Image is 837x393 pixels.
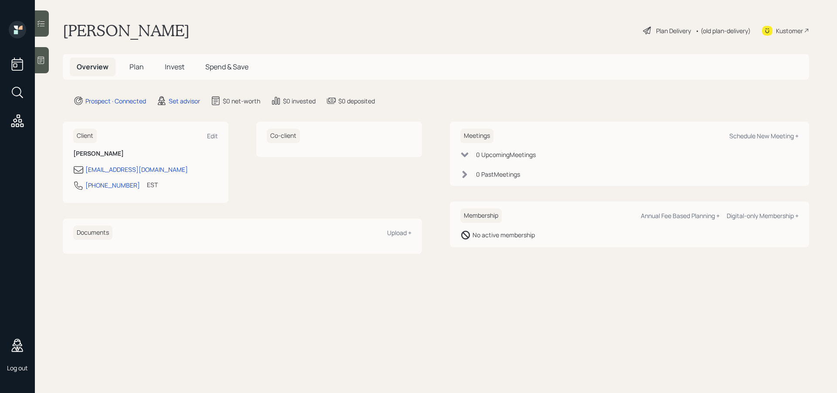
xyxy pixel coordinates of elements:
[656,26,691,35] div: Plan Delivery
[283,96,316,106] div: $0 invested
[77,62,109,72] span: Overview
[460,208,502,223] h6: Membership
[460,129,493,143] h6: Meetings
[338,96,375,106] div: $0 deposited
[729,132,799,140] div: Schedule New Meeting +
[267,129,300,143] h6: Co-client
[641,212,720,220] div: Annual Fee Based Planning +
[85,165,188,174] div: [EMAIL_ADDRESS][DOMAIN_NAME]
[387,229,412,237] div: Upload +
[476,150,536,159] div: 0 Upcoming Meeting s
[129,62,144,72] span: Plan
[695,26,751,35] div: • (old plan-delivery)
[223,96,260,106] div: $0 net-worth
[147,180,158,189] div: EST
[63,21,190,40] h1: [PERSON_NAME]
[207,132,218,140] div: Edit
[169,96,200,106] div: Set advisor
[727,212,799,220] div: Digital-only Membership +
[73,150,218,157] h6: [PERSON_NAME]
[776,26,803,35] div: Kustomer
[7,364,28,372] div: Log out
[473,230,535,239] div: No active membership
[85,181,140,190] div: [PHONE_NUMBER]
[476,170,520,179] div: 0 Past Meeting s
[165,62,184,72] span: Invest
[73,129,97,143] h6: Client
[73,226,112,240] h6: Documents
[205,62,248,72] span: Spend & Save
[85,96,146,106] div: Prospect · Connected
